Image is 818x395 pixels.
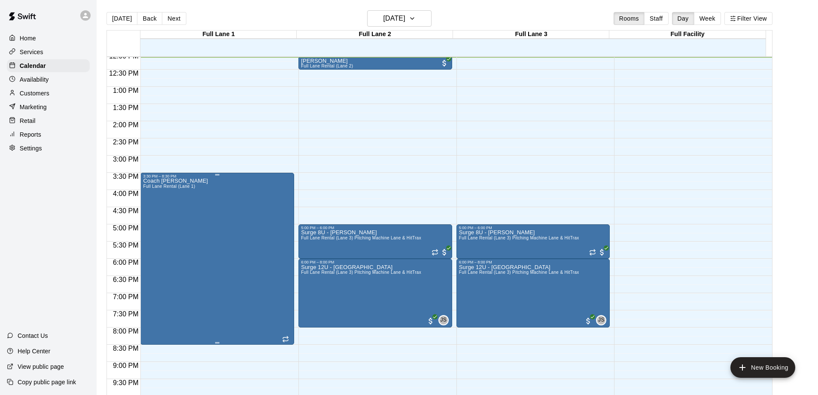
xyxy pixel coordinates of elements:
[111,224,141,232] span: 5:00 PM
[111,379,141,386] span: 9:30 PM
[111,310,141,318] span: 7:30 PM
[456,259,610,328] div: 6:00 PM – 8:00 PM: Surge 12U - Sandridge
[440,316,447,325] span: JS
[111,259,141,266] span: 6:00 PM
[20,144,42,153] p: Settings
[111,104,141,111] span: 1:30 PM
[107,70,140,77] span: 12:30 PM
[301,64,353,68] span: Full Lane Rental (Lane 2)
[453,31,609,39] div: Full Lane 3
[672,12,694,25] button: Day
[599,315,606,325] span: Jerrett Sandridge
[301,260,450,264] div: 6:00 PM – 8:00 PM
[111,173,141,180] span: 3:30 PM
[298,224,452,259] div: 5:00 PM – 6:00 PM: Surge 8U - Saunders
[18,362,64,371] p: View public page
[143,174,292,178] div: 3:30 PM – 8:30 PM
[383,12,405,24] h6: [DATE]
[440,59,449,67] span: All customers have paid
[730,357,795,378] button: add
[18,347,50,355] p: Help Center
[438,315,449,325] div: Jerrett Sandridge
[7,101,90,113] a: Marketing
[20,130,41,139] p: Reports
[7,114,90,127] a: Retail
[20,103,47,111] p: Marketing
[111,276,141,283] span: 6:30 PM
[111,87,141,94] span: 1:00 PM
[111,362,141,369] span: 9:00 PM
[7,73,90,86] a: Availability
[614,12,645,25] button: Rooms
[589,249,596,256] span: Recurring event
[694,12,721,25] button: Week
[459,226,608,230] div: 5:00 PM – 6:00 PM
[459,260,608,264] div: 6:00 PM – 8:00 PM
[18,331,48,340] p: Contact Us
[7,46,90,58] a: Services
[644,12,669,25] button: Staff
[111,242,141,249] span: 5:30 PM
[20,34,36,43] p: Home
[301,270,421,275] span: Full Lane Rental (Lane 3) Pitching Machine Lane & HitTrax
[584,317,593,325] span: All customers have paid
[111,293,141,300] span: 7:00 PM
[7,142,90,155] a: Settings
[282,336,289,343] span: Recurring event
[298,52,452,70] div: 12:00 PM – 12:30 PM: Jerrett Sandridge
[20,89,49,98] p: Customers
[137,12,162,25] button: Back
[298,259,452,328] div: 6:00 PM – 8:00 PM: Surge 12U - Sandridge
[111,121,141,129] span: 2:00 PM
[20,48,43,56] p: Services
[598,248,606,257] span: All customers have paid
[111,138,141,146] span: 2:30 PM
[7,87,90,100] a: Customers
[20,61,46,70] p: Calendar
[440,248,449,257] span: All customers have paid
[140,173,294,345] div: 3:30 PM – 8:30 PM: Coach Wes
[459,236,579,240] span: Full Lane Rental (Lane 3) Pitching Machine Lane & HitTrax
[596,315,606,325] div: Jerrett Sandridge
[111,190,141,197] span: 4:00 PM
[609,31,766,39] div: Full Facility
[20,75,49,84] p: Availability
[111,156,141,163] span: 3:00 PM
[456,224,610,259] div: 5:00 PM – 6:00 PM: Surge 8U - Saunders
[367,10,432,27] button: [DATE]
[432,249,438,256] span: Recurring event
[18,378,76,386] p: Copy public page link
[162,12,186,25] button: Next
[301,226,450,230] div: 5:00 PM – 6:00 PM
[140,31,297,39] div: Full Lane 1
[111,345,141,352] span: 8:30 PM
[724,12,772,25] button: Filter View
[111,207,141,214] span: 4:30 PM
[106,12,137,25] button: [DATE]
[20,116,36,125] p: Retail
[442,315,449,325] span: Jerrett Sandridge
[7,32,90,45] a: Home
[598,316,605,325] span: JS
[297,31,453,39] div: Full Lane 2
[459,270,579,275] span: Full Lane Rental (Lane 3) Pitching Machine Lane & HitTrax
[426,317,435,325] span: All customers have paid
[301,236,421,240] span: Full Lane Rental (Lane 3) Pitching Machine Lane & HitTrax
[7,59,90,72] a: Calendar
[143,184,195,189] span: Full Lane Rental (Lane 1)
[7,128,90,141] a: Reports
[111,328,141,335] span: 8:00 PM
